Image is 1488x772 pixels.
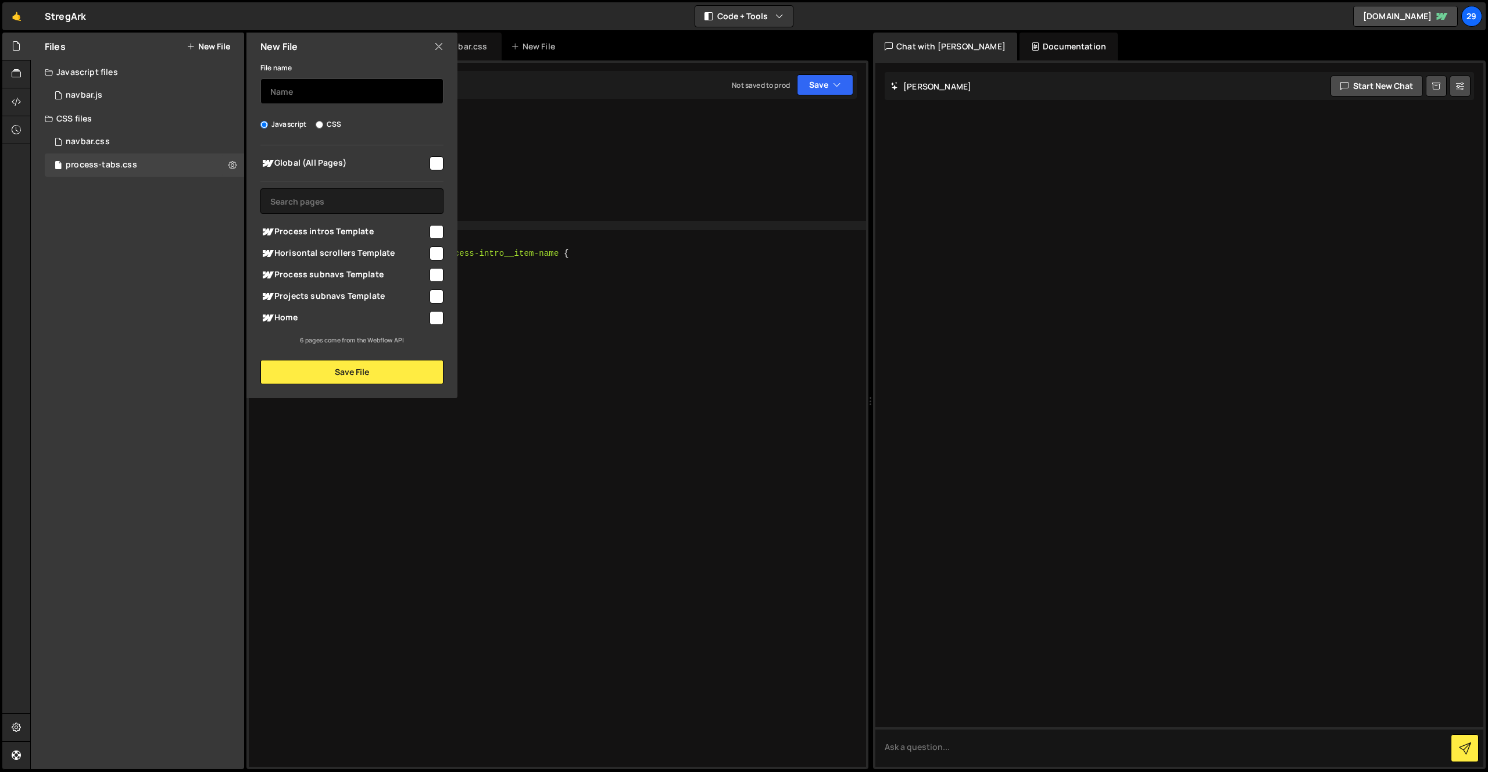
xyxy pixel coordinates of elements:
label: Javascript [260,119,307,130]
div: 16690/47286.css [45,153,244,177]
div: Chat with [PERSON_NAME] [873,33,1017,60]
button: Code + Tools [695,6,793,27]
span: Global (All Pages) [260,156,428,170]
label: CSS [316,119,341,130]
div: Javascript files [31,60,244,84]
label: File name [260,62,292,74]
span: Home [260,311,428,325]
div: navbar.js [66,90,102,101]
a: [DOMAIN_NAME] [1353,6,1458,27]
div: Not saved to prod [732,80,790,90]
h2: New File [260,40,298,53]
h2: Files [45,40,66,53]
div: 16690/45596.css [45,130,244,153]
div: New File [511,41,560,52]
div: navbar.css [443,41,488,52]
span: Horisontal scrollers Template [260,246,428,260]
div: process-tabs.css [66,160,137,170]
a: 29 [1461,6,1482,27]
button: Start new chat [1330,76,1423,96]
div: 16690/45597.js [45,84,244,107]
div: Documentation [1020,33,1118,60]
h2: [PERSON_NAME] [890,81,971,92]
div: navbar.css [66,137,110,147]
a: 🤙 [2,2,31,30]
div: StregArk [45,9,86,23]
input: Search pages [260,188,443,214]
small: 6 pages come from the Webflow API [300,336,404,344]
button: Save [797,74,853,95]
input: CSS [316,121,323,128]
span: Process intros Template [260,225,428,239]
button: New File [187,42,230,51]
input: Name [260,78,443,104]
span: Process subnavs Template [260,268,428,282]
input: Javascript [260,121,268,128]
div: CSS files [31,107,244,130]
button: Save File [260,360,443,384]
span: Projects subnavs Template [260,289,428,303]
